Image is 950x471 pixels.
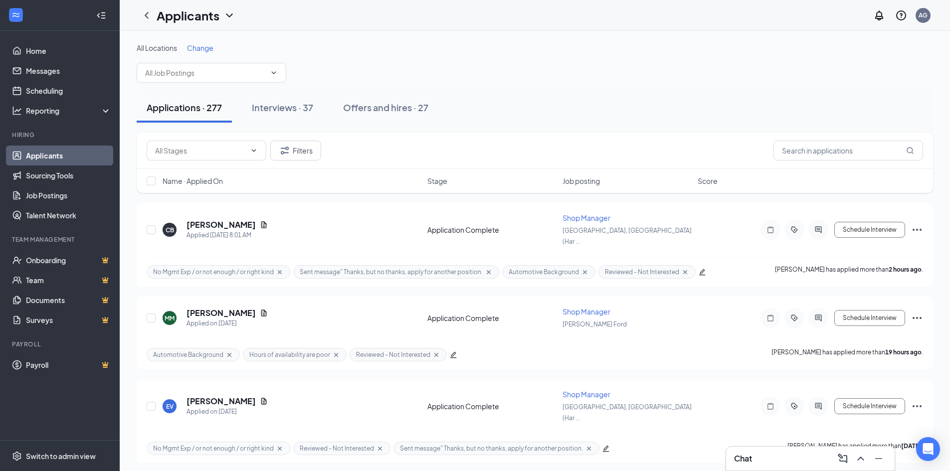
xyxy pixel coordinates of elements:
svg: ChevronDown [270,69,278,77]
a: PayrollCrown [26,355,111,375]
a: Home [26,41,111,61]
svg: ChevronLeft [141,9,153,21]
svg: Cross [276,445,284,453]
span: [PERSON_NAME] Ford [563,320,627,328]
svg: ActiveChat [812,314,824,322]
div: AG [919,11,928,19]
span: [GEOGRAPHIC_DATA], [GEOGRAPHIC_DATA] (Har ... [563,227,692,245]
svg: Analysis [12,106,22,116]
svg: Note [764,314,776,322]
div: Open Intercom Messenger [916,437,940,461]
div: Reporting [26,106,112,116]
h3: Chat [734,453,752,464]
h5: [PERSON_NAME] [187,219,256,230]
svg: Cross [225,351,233,359]
svg: Cross [681,268,689,276]
b: 2 hours ago [889,266,922,273]
div: Interviews · 37 [252,101,313,114]
span: edit [450,351,457,358]
a: Job Postings [26,185,111,205]
p: [PERSON_NAME] has applied more than . [771,348,923,361]
svg: ChevronDown [223,9,235,21]
svg: Cross [585,445,593,453]
div: Hiring [12,131,109,139]
svg: ActiveChat [812,226,824,234]
div: Applications · 277 [147,101,222,114]
div: CB [166,226,174,234]
input: Search in applications [773,141,923,160]
span: Sent message" Thanks, but no thanks, apply for another position. [300,268,483,276]
button: ChevronUp [853,451,869,467]
a: Scheduling [26,81,111,101]
svg: ActiveTag [788,226,800,234]
span: No Mgmt Exp / or not enough / or right kind [153,444,274,453]
div: Switch to admin view [26,451,96,461]
svg: Cross [376,445,384,453]
span: Shop Manager [563,390,610,399]
div: Application Complete [427,401,557,411]
a: Applicants [26,146,111,165]
div: MM [165,314,175,322]
svg: Collapse [96,10,106,20]
a: TeamCrown [26,270,111,290]
svg: Document [260,397,268,405]
svg: Document [260,221,268,229]
svg: Cross [485,268,493,276]
svg: Minimize [873,453,885,465]
svg: Notifications [873,9,885,21]
h1: Applicants [157,7,219,24]
button: Schedule Interview [834,222,905,238]
a: SurveysCrown [26,310,111,330]
svg: ActiveChat [812,402,824,410]
div: Application Complete [427,225,557,235]
div: Offers and hires · 27 [343,101,428,114]
span: Automotive Background [509,268,579,276]
span: Job posting [563,176,600,186]
a: DocumentsCrown [26,290,111,310]
span: Reviewed - Not Interested [605,268,679,276]
span: edit [699,269,706,276]
a: Sourcing Tools [26,165,111,185]
span: Shop Manager [563,307,610,316]
div: Payroll [12,340,109,348]
span: edit [602,445,609,452]
a: Talent Network [26,205,111,225]
span: Hours of availability are poor [249,350,330,359]
svg: ActiveTag [788,314,800,322]
div: Applied on [DATE] [187,318,268,328]
svg: Cross [432,351,440,359]
b: 19 hours ago [885,348,922,356]
span: Sent message" Thanks, but no thanks, apply for another position. [400,444,583,453]
span: All Locations [137,43,177,52]
input: All Stages [155,145,246,156]
svg: ChevronUp [855,453,867,465]
svg: Document [260,309,268,317]
svg: ActiveTag [788,402,800,410]
div: Applied [DATE] 8:01 AM [187,230,268,240]
svg: Filter [279,145,291,157]
svg: QuestionInfo [895,9,907,21]
button: Filter Filters [270,141,321,160]
button: Minimize [871,451,887,467]
svg: ChevronDown [250,147,258,155]
div: EV [166,402,174,411]
span: [GEOGRAPHIC_DATA], [GEOGRAPHIC_DATA] (Har ... [563,403,692,422]
p: [PERSON_NAME] has applied more than . [787,442,923,455]
div: Application Complete [427,313,557,323]
span: No Mgmt Exp / or not enough / or right kind [153,268,274,276]
svg: Cross [581,268,589,276]
svg: Settings [12,451,22,461]
svg: Note [764,226,776,234]
div: Team Management [12,235,109,244]
b: [DATE] [901,442,922,450]
span: Change [187,43,213,52]
svg: Note [764,402,776,410]
div: Applied on [DATE] [187,407,268,417]
h5: [PERSON_NAME] [187,308,256,318]
p: [PERSON_NAME] has applied more than . [775,265,923,279]
span: Stage [427,176,447,186]
svg: Ellipses [911,224,923,236]
span: Automotive Background [153,350,223,359]
a: OnboardingCrown [26,250,111,270]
